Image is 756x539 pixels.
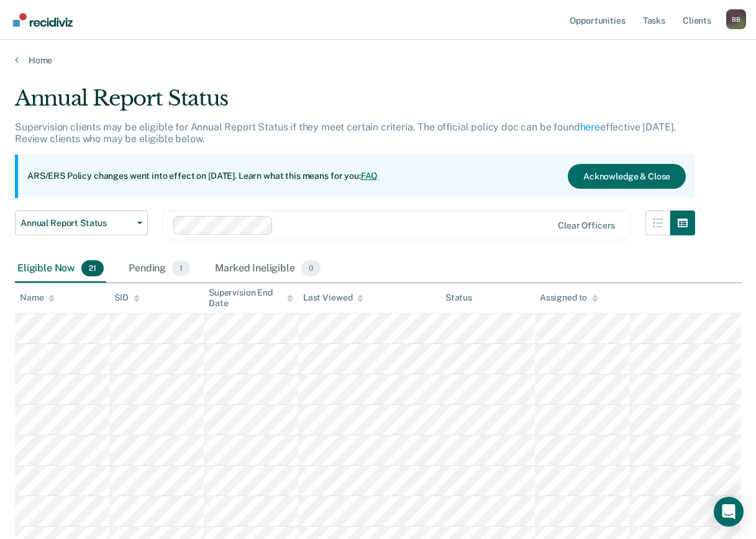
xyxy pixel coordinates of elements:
span: 21 [81,260,104,276]
div: Open Intercom Messenger [714,497,744,527]
a: FAQ [361,171,378,181]
div: Clear officers [558,220,615,231]
button: Acknowledge & Close [568,164,686,189]
span: 0 [301,260,321,276]
button: Annual Report Status [15,211,148,235]
img: Recidiviz [13,13,73,27]
a: here [580,121,600,133]
div: Supervision End Date [209,288,293,309]
div: Annual Report Status [15,86,695,121]
p: ARS/ERS Policy changes went into effect on [DATE]. Learn what this means for you: [27,170,378,183]
p: Supervision clients may be eligible for Annual Report Status if they meet certain criteria. The o... [15,121,676,145]
span: Annual Report Status [20,218,132,229]
div: B B [726,9,746,29]
span: 1 [172,260,190,276]
div: Name [20,292,55,303]
div: Eligible Now21 [15,255,106,283]
button: Profile dropdown button [726,9,746,29]
div: Marked Ineligible0 [212,255,323,283]
div: Pending1 [126,255,193,283]
div: Assigned to [540,292,598,303]
div: SID [114,292,140,303]
a: Home [15,55,741,66]
div: Status [445,292,472,303]
div: Last Viewed [303,292,363,303]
